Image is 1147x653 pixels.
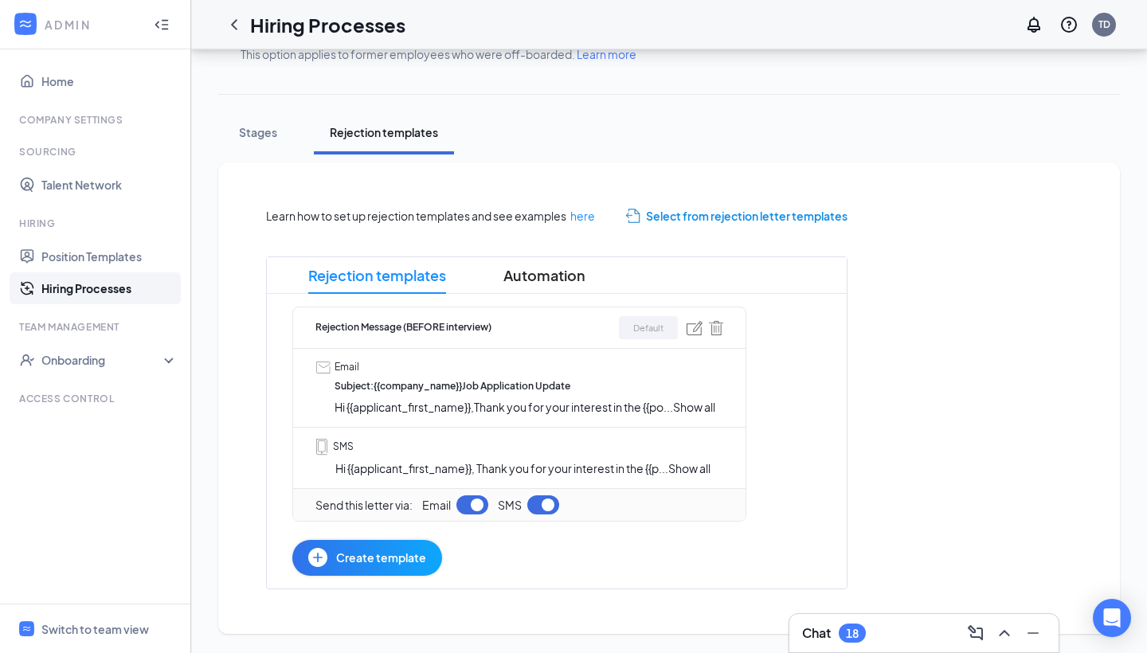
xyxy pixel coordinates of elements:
div: 18 [846,627,859,640]
h3: Chat [802,624,831,642]
span: Rejection Message (BEFORE interview) [315,320,491,335]
div: ADMIN [45,16,139,32]
svg: Notifications [1024,15,1043,34]
span: Hi {{applicant_first_name}}, Thank you for your interest in the {{p [335,461,659,475]
span: Send this letter via: [315,496,413,514]
span: Show all [668,461,711,475]
div: Open Intercom Messenger [1093,599,1131,637]
div: TD [1098,18,1110,31]
span: ... [664,400,715,414]
button: ComposeMessage [963,620,988,646]
span: ... [659,461,711,475]
svg: ComposeMessage [966,624,985,643]
div: Access control [19,392,174,405]
span: Email [335,360,359,375]
button: Create template [292,540,442,576]
span: Show all [673,400,715,414]
span: Default [633,321,664,334]
div: Switch to team view [41,620,149,636]
span: SMS [333,440,354,455]
span: Hi {{applicant_first_name}},Thank you for your interest in the {{po [335,400,664,414]
button: ChevronUp [992,620,1017,646]
a: Home [41,65,178,97]
svg: WorkstreamLogo [22,624,32,634]
div: Company Settings [19,113,174,127]
a: Talent Network [41,169,178,201]
span: Subject : {{company_name}}Job Application Update [335,379,723,394]
div: Sourcing [19,145,174,158]
span: SMS [498,496,522,514]
a: here [570,209,595,223]
span: Email [422,496,451,514]
svg: ChevronLeft [225,15,244,34]
a: Hiring Processes [41,272,178,304]
svg: QuestionInfo [1059,15,1078,34]
button: Minimize [1020,620,1046,646]
svg: UserCheck [19,352,35,368]
span: Create template [336,549,426,566]
span: Learn how to set up rejection templates and see examples [266,207,595,225]
svg: WorkstreamLogo [18,16,33,32]
svg: Collapse [154,16,170,32]
div: Onboarding [41,352,164,368]
div: Stages [234,124,282,140]
h1: Hiring Processes [250,11,405,38]
a: Position Templates [41,240,178,272]
div: Team Management [19,320,174,334]
span: Rejection templates [308,257,446,294]
svg: Minimize [1024,624,1043,643]
div: Rejection templates [330,124,438,140]
span: Automation [503,257,585,294]
svg: ChevronUp [995,624,1014,643]
span: Select from rejection letter templates [646,207,848,225]
a: Learn more [577,47,636,61]
div: Hiring [19,217,174,230]
span: This option applies to former employees who were off-boarded. [241,46,687,62]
